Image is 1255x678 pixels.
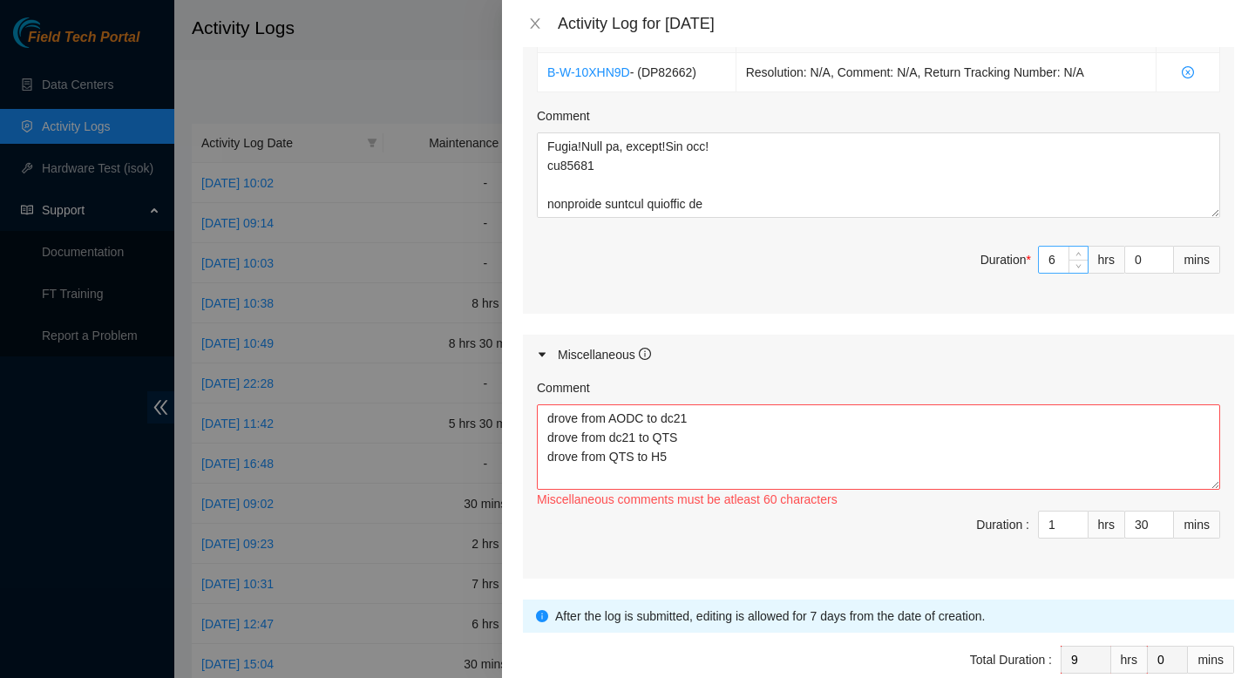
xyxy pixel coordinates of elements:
textarea: Comment [537,404,1220,490]
div: mins [1174,246,1220,274]
span: caret-right [537,349,547,360]
span: close [528,17,542,31]
span: Increase Value [1068,247,1088,260]
div: After the log is submitted, editing is allowed for 7 days from the date of creation. [555,607,1221,626]
div: Miscellaneous info-circle [523,335,1234,375]
textarea: Comment [537,132,1220,218]
div: hrs [1089,511,1125,539]
span: down [1074,261,1084,272]
div: Miscellaneous [558,345,651,364]
span: - ( DP82662 ) [630,65,696,79]
span: info-circle [639,348,651,360]
span: up [1074,248,1084,259]
div: Miscellaneous comments must be atleast 60 characters [537,490,1220,509]
div: Duration [980,250,1031,269]
span: close-circle [1166,66,1210,78]
div: mins [1174,511,1220,539]
a: B-W-10XHN9D [547,65,630,79]
td: Resolution: N/A, Comment: N/A, Return Tracking Number: N/A [736,53,1157,92]
label: Comment [537,378,590,397]
span: info-circle [536,610,548,622]
div: Activity Log for [DATE] [558,14,1234,33]
div: hrs [1089,246,1125,274]
div: Duration : [976,515,1029,534]
button: Close [523,16,547,32]
div: mins [1188,646,1234,674]
div: hrs [1111,646,1148,674]
span: Decrease Value [1068,260,1088,273]
label: Comment [537,106,590,125]
div: Total Duration : [970,650,1052,669]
